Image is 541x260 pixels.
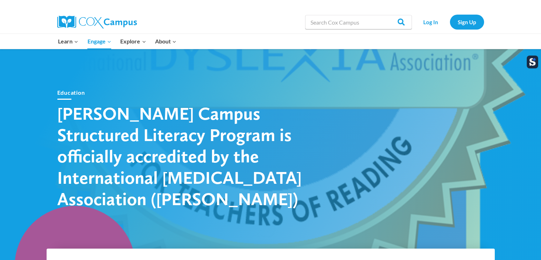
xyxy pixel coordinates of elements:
[305,15,412,29] input: Search Cox Campus
[450,15,484,29] a: Sign Up
[87,37,111,46] span: Engage
[57,89,85,96] a: Education
[57,16,137,28] img: Cox Campus
[415,15,446,29] a: Log In
[54,34,181,49] nav: Primary Navigation
[58,37,78,46] span: Learn
[415,15,484,29] nav: Secondary Navigation
[155,37,176,46] span: About
[57,103,306,209] h1: [PERSON_NAME] Campus Structured Literacy Program is officially accredited by the International [M...
[120,37,146,46] span: Explore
